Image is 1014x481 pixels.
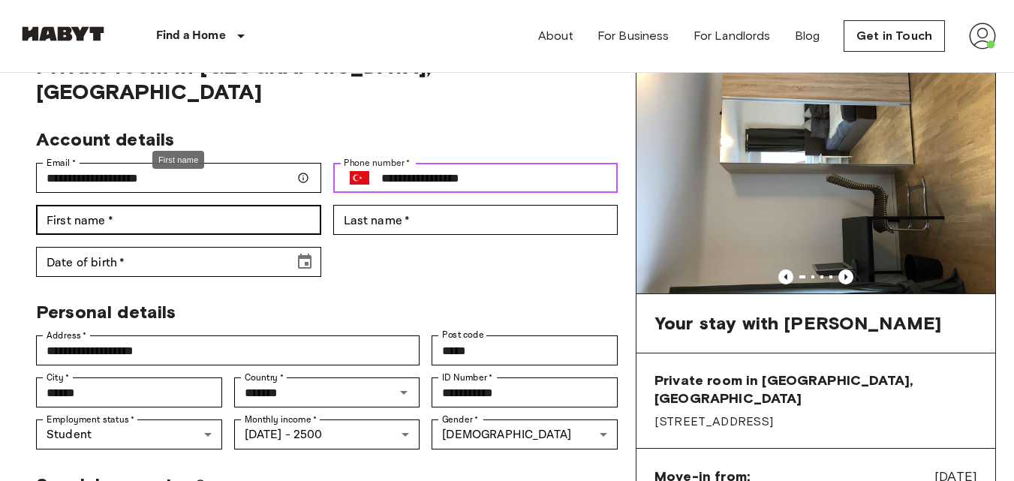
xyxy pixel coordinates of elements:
[838,269,853,284] button: Previous image
[36,419,222,449] div: Student
[333,205,618,235] div: Last name
[18,26,108,41] img: Habyt
[234,419,420,449] div: [DATE] - 2500
[654,371,977,407] span: Private room in [GEOGRAPHIC_DATA], [GEOGRAPHIC_DATA]
[36,335,420,365] div: Address
[152,151,204,170] div: First name
[36,377,222,407] div: City
[778,269,793,284] button: Previous image
[442,329,484,341] label: Post code
[47,413,135,426] label: Employment status
[654,413,977,430] span: [STREET_ADDRESS]
[36,53,618,104] span: Private room in [GEOGRAPHIC_DATA], [GEOGRAPHIC_DATA]
[432,335,618,365] div: Post code
[36,128,174,150] span: Account details
[432,377,618,407] div: ID Number
[290,247,320,277] button: Choose date
[442,413,478,426] label: Gender
[344,162,375,194] button: Select country
[694,27,771,45] a: For Landlords
[654,312,941,335] span: Your stay with [PERSON_NAME]
[636,54,995,293] img: Marketing picture of unit DE-09-006-002-01HF
[844,20,945,52] a: Get in Touch
[969,23,996,50] img: avatar
[350,171,369,185] img: Türkiye
[597,27,669,45] a: For Business
[442,371,492,384] label: ID Number
[245,371,284,384] label: Country
[36,163,321,193] div: Email
[795,27,820,45] a: Blog
[432,419,618,449] div: [DEMOGRAPHIC_DATA]
[36,205,321,235] div: First name
[393,382,414,403] button: Open
[36,301,176,323] span: Personal details
[538,27,573,45] a: About
[156,27,226,45] p: Find a Home
[245,413,317,426] label: Monthly income
[47,156,76,170] label: Email
[297,172,309,184] svg: Make sure your email is correct — we'll send your booking details there.
[344,156,411,170] label: Phone number
[47,329,87,342] label: Address
[47,371,70,384] label: City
